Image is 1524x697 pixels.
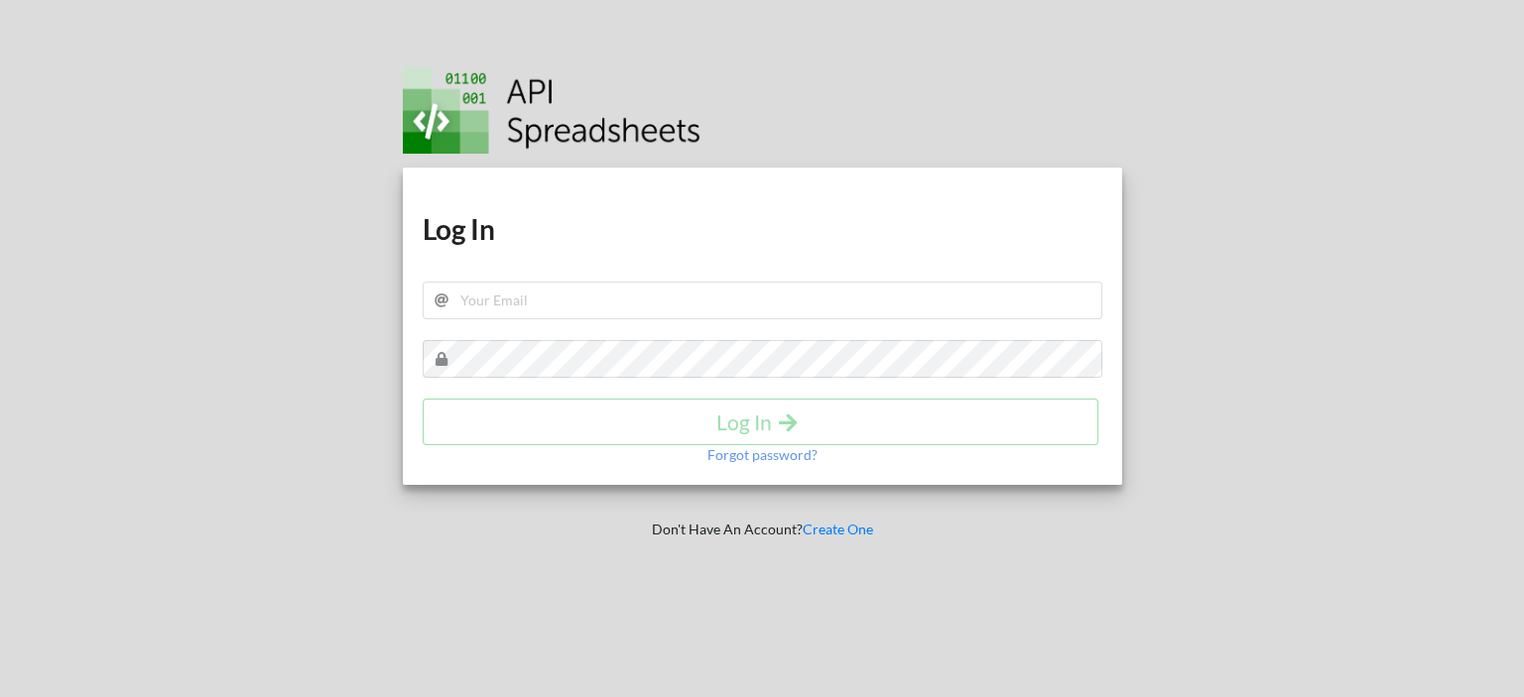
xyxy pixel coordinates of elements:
[803,521,873,537] a: Create One
[403,67,700,154] img: Logo.png
[423,282,1102,319] input: Your Email
[707,445,818,465] p: Forgot password?
[389,520,1136,539] p: Don't Have An Account?
[423,211,1102,247] h1: Log In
